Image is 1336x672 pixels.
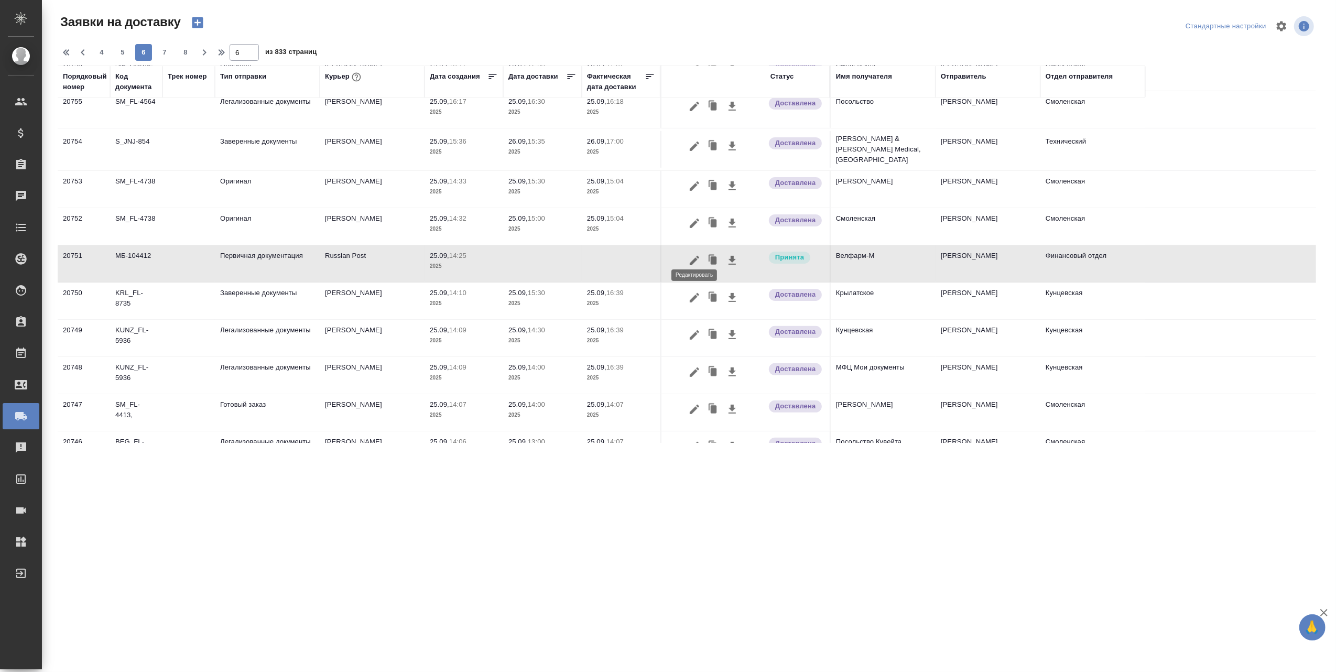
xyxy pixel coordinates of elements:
[430,363,449,371] p: 25.09,
[110,131,162,168] td: S_JNJ-854
[177,47,194,58] span: 8
[93,44,110,61] button: 4
[768,399,824,414] div: Документы доставлены, фактическая дата доставки проставиться автоматически
[831,283,936,319] td: Крылатское
[606,363,624,371] p: 16:39
[58,245,110,282] td: 20751
[775,401,816,411] p: Доставлена
[215,431,320,468] td: Легализованные документы
[430,187,498,197] p: 2025
[215,283,320,319] td: Заверенные документы
[703,362,723,382] button: Клонировать
[587,187,655,197] p: 2025
[58,320,110,356] td: 20749
[831,171,936,208] td: [PERSON_NAME]
[430,438,449,446] p: 25.09,
[528,214,545,222] p: 15:00
[508,326,528,334] p: 25.09,
[587,177,606,185] p: 25.09,
[723,96,741,116] button: Скачать
[215,131,320,168] td: Заверенные документы
[775,438,816,449] p: Доставлена
[831,394,936,431] td: [PERSON_NAME]
[587,214,606,222] p: 25.09,
[430,177,449,185] p: 25.09,
[430,289,449,297] p: 25.09,
[430,335,498,346] p: 2025
[110,394,162,431] td: SM_FL-4413,
[936,394,1040,431] td: [PERSON_NAME]
[606,137,624,145] p: 17:00
[320,208,425,245] td: [PERSON_NAME]
[1183,18,1269,35] div: split button
[320,171,425,208] td: [PERSON_NAME]
[723,437,741,457] button: Скачать
[110,208,162,245] td: SM_FL-4738
[936,283,1040,319] td: [PERSON_NAME]
[1040,357,1145,394] td: Кунцевская
[265,46,317,61] span: из 833 страниц
[606,214,624,222] p: 15:04
[775,98,816,109] p: Доставлена
[587,298,655,309] p: 2025
[114,47,131,58] span: 5
[449,97,466,105] p: 16:17
[587,373,655,383] p: 2025
[587,289,606,297] p: 25.09,
[114,44,131,61] button: 5
[508,289,528,297] p: 25.09,
[110,357,162,394] td: KUNZ_FL-5936
[723,288,741,308] button: Скачать
[723,362,741,382] button: Скачать
[775,327,816,337] p: Доставлена
[110,431,162,468] td: BEG_FL-5958
[508,335,577,346] p: 2025
[215,320,320,356] td: Легализованные документы
[587,107,655,117] p: 2025
[686,96,703,116] button: Редактировать
[430,147,498,157] p: 2025
[831,91,936,128] td: Посольство
[508,410,577,420] p: 2025
[430,214,449,222] p: 25.09,
[320,91,425,128] td: [PERSON_NAME]
[606,177,624,185] p: 15:04
[58,431,110,468] td: 20746
[430,298,498,309] p: 2025
[430,224,498,234] p: 2025
[58,171,110,208] td: 20753
[606,438,624,446] p: 14:07
[508,400,528,408] p: 25.09,
[775,215,816,225] p: Доставлена
[936,91,1040,128] td: [PERSON_NAME]
[703,399,723,419] button: Клонировать
[449,252,466,259] p: 14:25
[528,400,545,408] p: 14:00
[936,320,1040,356] td: [PERSON_NAME]
[587,137,606,145] p: 26.09,
[115,71,157,92] div: Код документа
[1046,71,1113,82] div: Отдел отправителя
[686,399,703,419] button: Редактировать
[768,362,824,376] div: Документы доставлены, фактическая дата доставки проставиться автоматически
[430,107,498,117] p: 2025
[215,171,320,208] td: Оригинал
[768,325,824,339] div: Документы доставлены, фактическая дата доставки проставиться автоматически
[320,131,425,168] td: [PERSON_NAME]
[58,394,110,431] td: 20747
[587,224,655,234] p: 2025
[1299,614,1326,641] button: 🙏
[449,438,466,446] p: 14:06
[508,97,528,105] p: 25.09,
[508,224,577,234] p: 2025
[686,362,703,382] button: Редактировать
[430,410,498,420] p: 2025
[703,288,723,308] button: Клонировать
[430,137,449,145] p: 25.09,
[58,131,110,168] td: 20754
[58,14,181,30] span: Заявки на доставку
[320,357,425,394] td: [PERSON_NAME]
[58,91,110,128] td: 20755
[350,70,363,84] button: При выборе курьера статус заявки автоматически поменяется на «Принята»
[430,71,480,82] div: Дата создания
